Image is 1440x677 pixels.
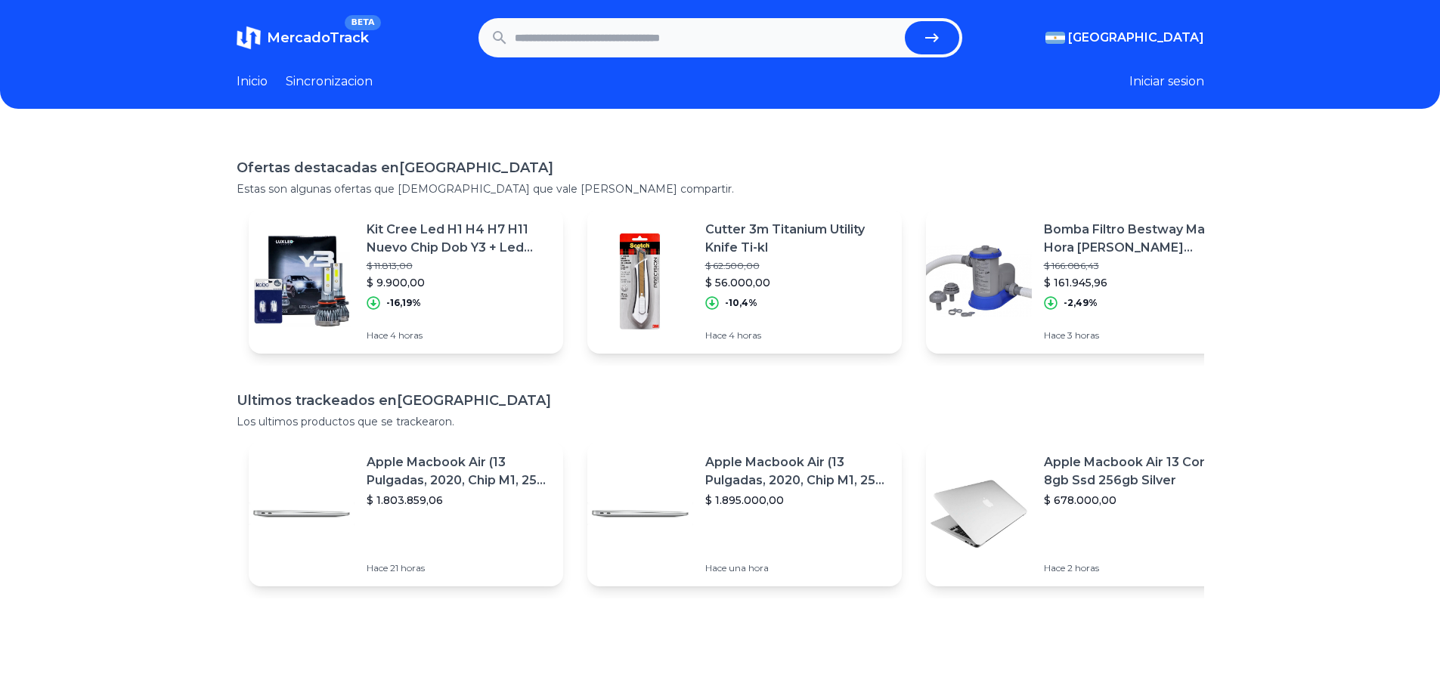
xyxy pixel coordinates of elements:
p: Hace 4 horas [367,329,551,342]
p: Apple Macbook Air (13 Pulgadas, 2020, Chip M1, 256 Gb De Ssd, 8 Gb De Ram) - Plata [705,453,890,490]
p: Hace 2 horas [1044,562,1228,574]
p: $ 161.945,96 [1044,275,1228,290]
p: $ 56.000,00 [705,275,890,290]
p: -2,49% [1064,297,1098,309]
span: [GEOGRAPHIC_DATA] [1068,29,1204,47]
img: Featured image [926,228,1032,334]
span: BETA [345,15,380,30]
p: Bomba Filtro Bestway Mas L/ Hora [PERSON_NAME] Limpieza Agua [1044,221,1228,257]
p: -10,4% [725,297,757,309]
img: Featured image [249,461,355,567]
p: Apple Macbook Air 13 Core I5 8gb Ssd 256gb Silver [1044,453,1228,490]
button: Iniciar sesion [1129,73,1204,91]
a: Featured imageApple Macbook Air (13 Pulgadas, 2020, Chip M1, 256 Gb De Ssd, 8 Gb De Ram) - Plata$... [587,441,902,586]
p: -16,19% [386,297,421,309]
button: [GEOGRAPHIC_DATA] [1045,29,1204,47]
p: Los ultimos productos que se trackearon. [237,414,1204,429]
img: Featured image [587,461,693,567]
img: MercadoTrack [237,26,261,50]
p: Hace una hora [705,562,890,574]
p: Hace 21 horas [367,562,551,574]
p: Hace 3 horas [1044,329,1228,342]
p: $ 678.000,00 [1044,493,1228,508]
h1: Ofertas destacadas en [GEOGRAPHIC_DATA] [237,157,1204,178]
p: $ 11.813,00 [367,260,551,272]
a: Featured imageCutter 3m Titanium Utility Knife Ti-kl$ 62.500,00$ 56.000,00-10,4%Hace 4 horas [587,209,902,354]
p: Estas son algunas ofertas que [DEMOGRAPHIC_DATA] que vale [PERSON_NAME] compartir. [237,181,1204,196]
h1: Ultimos trackeados en [GEOGRAPHIC_DATA] [237,390,1204,411]
p: Hace 4 horas [705,329,890,342]
p: $ 9.900,00 [367,275,551,290]
p: Cutter 3m Titanium Utility Knife Ti-kl [705,221,890,257]
img: Featured image [587,228,693,334]
a: Sincronizacion [286,73,373,91]
a: MercadoTrackBETA [237,26,369,50]
p: Apple Macbook Air (13 Pulgadas, 2020, Chip M1, 256 Gb De Ssd, 8 Gb De Ram) - Plata [367,453,551,490]
img: Featured image [249,228,355,334]
span: MercadoTrack [267,29,369,46]
a: Featured imageKit Cree Led H1 H4 H7 H11 Nuevo Chip Dob Y3 + Led Posicion$ 11.813,00$ 9.900,00-16,... [249,209,563,354]
a: Featured imageApple Macbook Air (13 Pulgadas, 2020, Chip M1, 256 Gb De Ssd, 8 Gb De Ram) - Plata$... [249,441,563,586]
img: Argentina [1045,32,1065,44]
a: Featured imageApple Macbook Air 13 Core I5 8gb Ssd 256gb Silver$ 678.000,00Hace 2 horas [926,441,1240,586]
p: $ 166.086,43 [1044,260,1228,272]
p: Kit Cree Led H1 H4 H7 H11 Nuevo Chip Dob Y3 + Led Posicion [367,221,551,257]
p: $ 1.803.859,06 [367,493,551,508]
img: Featured image [926,461,1032,567]
a: Featured imageBomba Filtro Bestway Mas L/ Hora [PERSON_NAME] Limpieza Agua$ 166.086,43$ 161.945,9... [926,209,1240,354]
p: $ 1.895.000,00 [705,493,890,508]
a: Inicio [237,73,268,91]
p: $ 62.500,00 [705,260,890,272]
